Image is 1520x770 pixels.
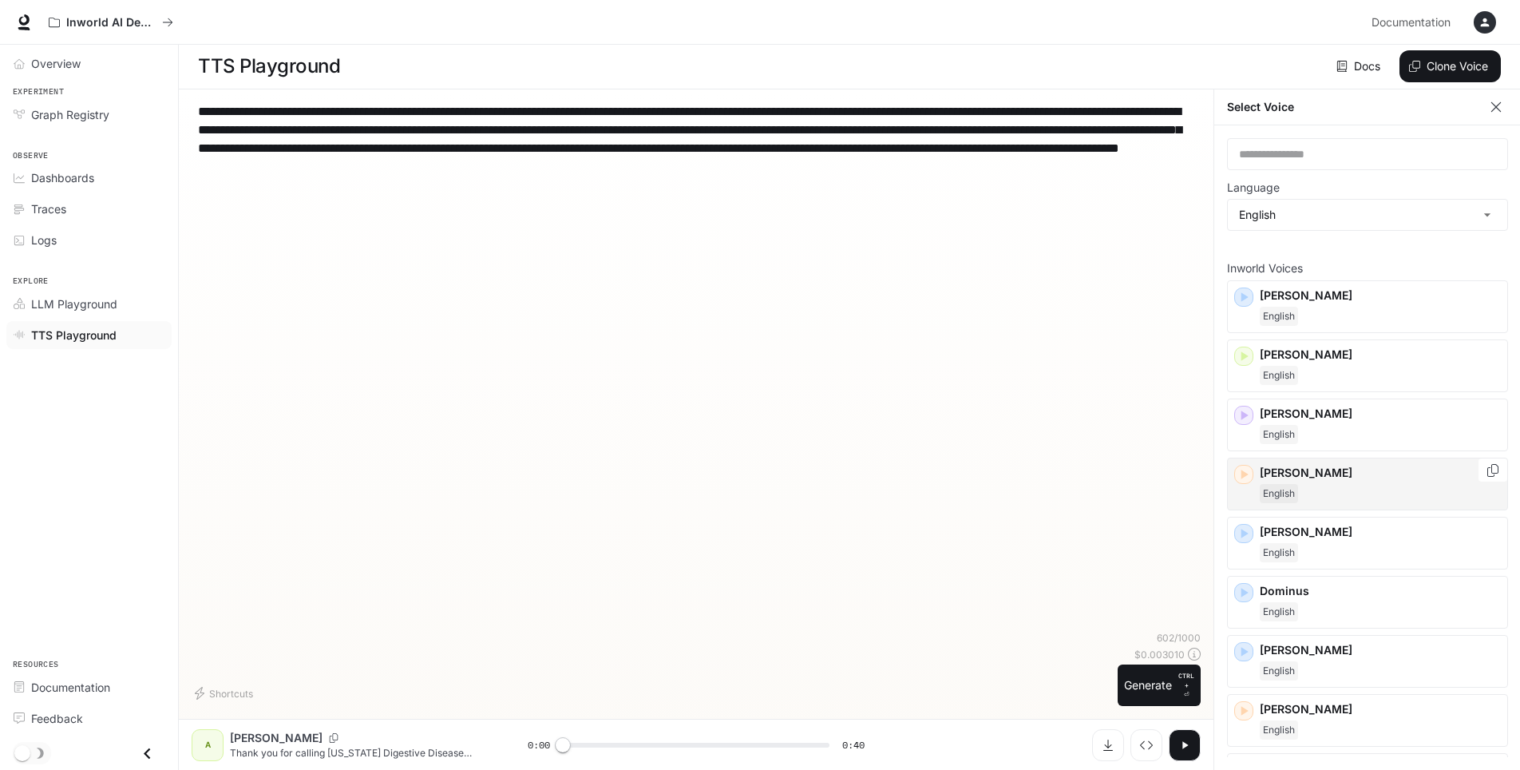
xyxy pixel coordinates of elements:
[129,737,165,770] button: Close drawer
[1134,648,1185,661] p: $ 0.003010
[1260,524,1501,540] p: [PERSON_NAME]
[1260,406,1501,422] p: [PERSON_NAME]
[6,195,172,223] a: Traces
[1260,583,1501,599] p: Dominus
[1260,720,1298,740] span: English
[6,321,172,349] a: TTS Playground
[1399,50,1501,82] button: Clone Voice
[1178,671,1194,690] p: CTRL +
[323,733,345,743] button: Copy Voice ID
[1260,701,1501,717] p: [PERSON_NAME]
[1260,484,1298,503] span: English
[1260,661,1298,681] span: English
[31,106,109,123] span: Graph Registry
[1260,425,1298,444] span: English
[31,679,110,696] span: Documentation
[1227,263,1508,274] p: Inworld Voices
[1260,642,1501,658] p: [PERSON_NAME]
[6,290,172,318] a: LLM Playground
[1260,602,1298,621] span: English
[198,50,340,82] h1: TTS Playground
[31,296,117,312] span: LLM Playground
[1092,729,1124,761] button: Download audio
[31,710,83,727] span: Feedback
[1157,631,1201,645] p: 602 / 1000
[230,730,323,746] p: [PERSON_NAME]
[6,226,172,254] a: Logs
[66,16,156,30] p: Inworld AI Demos
[6,164,172,192] a: Dashboards
[192,681,259,706] button: Shortcuts
[31,200,66,217] span: Traces
[1260,543,1298,562] span: English
[1228,200,1507,230] div: English
[1260,465,1501,481] p: [PERSON_NAME]
[1365,6,1463,38] a: Documentation
[6,50,172,77] a: Overview
[1227,182,1280,193] p: Language
[1178,671,1194,700] p: ⏎
[230,746,489,760] p: Thank you for calling [US_STATE] Digestive Disease Center. If this is an emergency, please hang u...
[31,55,81,72] span: Overview
[1260,366,1298,385] span: English
[31,169,94,186] span: Dashboards
[1260,347,1501,363] p: [PERSON_NAME]
[1485,464,1501,477] button: Copy Voice ID
[1118,665,1201,706] button: GenerateCTRL +⏎
[6,101,172,129] a: Graph Registry
[1260,288,1501,304] p: [PERSON_NAME]
[6,673,172,701] a: Documentation
[31,327,117,343] span: TTS Playground
[195,732,220,758] div: A
[528,737,550,753] span: 0:00
[842,737,865,753] span: 0:40
[1372,13,1451,33] span: Documentation
[1260,307,1298,326] span: English
[31,232,57,248] span: Logs
[1333,50,1387,82] a: Docs
[14,744,30,761] span: Dark mode toggle
[42,6,180,38] button: All workspaces
[6,705,172,732] a: Feedback
[1130,729,1162,761] button: Inspect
